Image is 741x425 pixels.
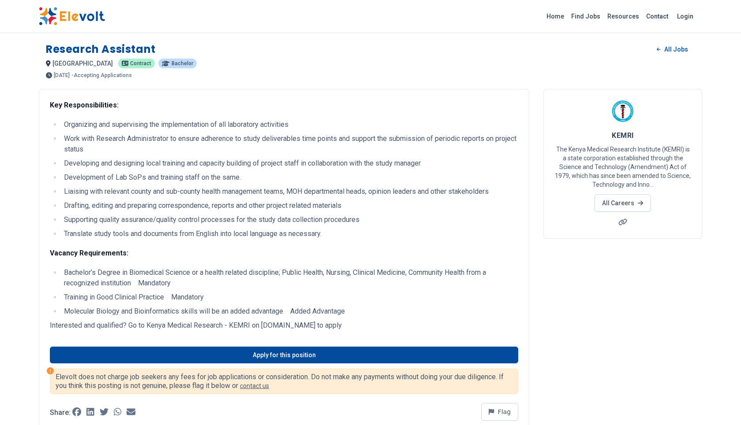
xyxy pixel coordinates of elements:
[50,101,119,109] strong: Key Responsibilities:
[71,73,132,78] p: - Accepting Applications
[61,172,518,183] li: Development of Lab SoPs and training staff on the same.
[130,61,151,66] span: Contract
[50,249,128,257] strong: Vacancy Requirements:
[612,131,633,140] span: KEMRI
[61,306,518,317] li: Molecular Biology and Bioinformatics skills will be an added advantage Added Advantage
[61,158,518,169] li: Developing and designing local training and capacity building of project staff in collaboration w...
[172,61,193,66] span: Bachelor
[612,100,634,122] img: KEMRI
[39,7,105,26] img: Elevolt
[52,60,113,67] span: [GEOGRAPHIC_DATA]
[50,320,518,331] p: Interested and qualified? Go to Kenya Medical Research - KEMRI on [DOMAIN_NAME] to apply
[568,9,604,23] a: Find Jobs
[61,119,518,130] li: Organizing and supervising the implementation of all laboratory activities
[54,73,70,78] span: [DATE]
[61,229,518,239] li: Translate study tools and documents from English into local language as necessary.
[61,133,518,155] li: Work with Research Administrator to ensure adherence to study deliverables time points and suppor...
[543,9,568,23] a: Home
[56,373,513,390] p: Elevolt does not charge job seekers any fees for job applications or consideration. Do not make a...
[61,186,518,197] li: Liaising with relevant county and sub-county health management teams, MOH departmental heads, opi...
[61,200,518,211] li: Drafting, editing and preparing correspondence, reports and other project related materials
[50,409,71,416] p: Share:
[643,9,672,23] a: Contact
[595,194,651,212] a: All Careers
[481,403,518,421] button: Flag
[604,9,643,23] a: Resources
[240,382,269,389] a: contact us
[672,7,699,25] a: Login
[61,292,518,303] li: Training in Good Clinical Practice Mandatory
[46,42,156,56] h1: Research Assistant
[650,43,695,56] a: All Jobs
[61,214,518,225] li: Supporting quality assurance/quality control processes for the study data collection procedures
[554,145,691,189] p: The Kenya Medical Research Institute (KEMRI) is a state corporation established through the Scien...
[50,347,518,363] a: Apply for this position
[61,267,518,288] li: Bachelor’s Degree in Biomedical Science or a health related discipline; Public Health, Nursing, C...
